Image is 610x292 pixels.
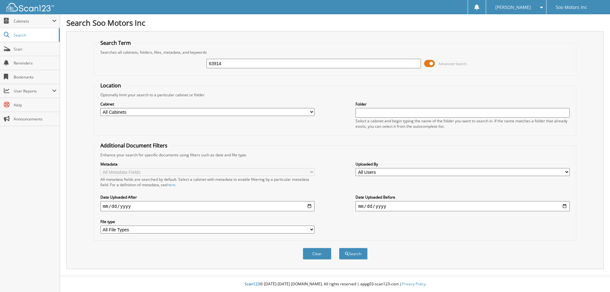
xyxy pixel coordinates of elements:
span: User Reports [14,88,52,94]
span: Announcements [14,116,57,122]
label: Uploaded By [356,161,570,167]
span: Cabinets [14,18,52,24]
button: Search [339,248,368,260]
iframe: Chat Widget [578,261,610,292]
label: Folder [356,101,570,107]
label: Cabinet [100,101,315,107]
span: Soo Motors Inc [556,5,587,9]
span: Scan [14,46,57,52]
label: Date Uploaded Before [356,194,570,200]
span: Scan123 [245,281,260,287]
div: Searches all cabinets, folders, files, metadata, and keywords [97,50,573,55]
div: Enhance your search for specific documents using filters such as date and file type. [97,152,573,158]
legend: Search Term [97,39,134,46]
span: Help [14,102,57,108]
span: Reminders [14,60,57,66]
a: here [167,182,175,187]
div: Select a cabinet and begin typing the name of the folder you want to search in. If the name match... [356,118,570,129]
span: Advanced Search [438,61,467,66]
a: Privacy Policy [402,281,426,287]
div: © [DATE]-[DATE] [DOMAIN_NAME]. All rights reserved | appg03-scan123-com | [60,276,610,292]
div: Optionally limit your search to a particular cabinet or folder [97,92,573,98]
h1: Search Soo Motors Inc [66,17,604,28]
div: All metadata fields are searched by default. Select a cabinet with metadata to enable filtering b... [100,177,315,187]
label: Date Uploaded After [100,194,315,200]
span: Bookmarks [14,74,57,80]
legend: Additional Document Filters [97,142,171,149]
label: File type [100,219,315,224]
button: Clear [303,248,331,260]
input: start [100,201,315,211]
label: Metadata [100,161,315,167]
legend: Location [97,82,124,89]
span: [PERSON_NAME] [495,5,531,9]
span: Search [14,32,56,38]
img: scan123-logo-white.svg [6,3,54,11]
input: end [356,201,570,211]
